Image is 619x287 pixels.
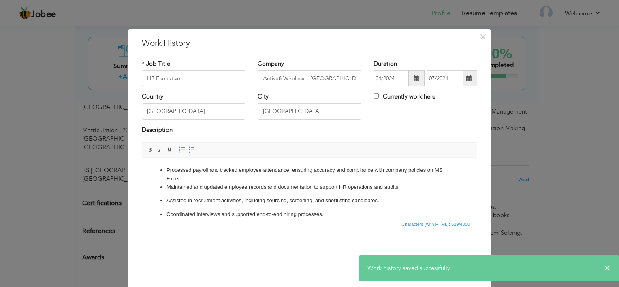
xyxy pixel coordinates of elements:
label: * Job Title [142,60,170,68]
span: × [480,30,487,44]
label: Description [142,126,173,134]
span: Work history saved successfully. [367,264,451,272]
label: Currently work here [374,92,435,101]
label: Country [142,92,163,101]
input: Present [427,70,463,86]
label: City [258,92,269,101]
input: From [374,70,408,86]
div: Statistics [400,221,472,228]
span: × [604,264,610,272]
label: Duration [374,60,397,68]
a: Insert/Remove Bulleted List [187,146,196,154]
a: Underline [165,146,174,154]
a: Italic [156,146,164,154]
a: Bold [146,146,155,154]
button: Close [476,30,489,43]
h3: Work History [142,37,477,49]
a: Insert/Remove Numbered List [177,146,186,154]
label: Company [258,60,284,68]
span: Characters (with HTML): 529/4000 [400,221,472,228]
input: Currently work here [374,93,379,99]
iframe: Rich Text Editor, workEditor [142,158,477,219]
